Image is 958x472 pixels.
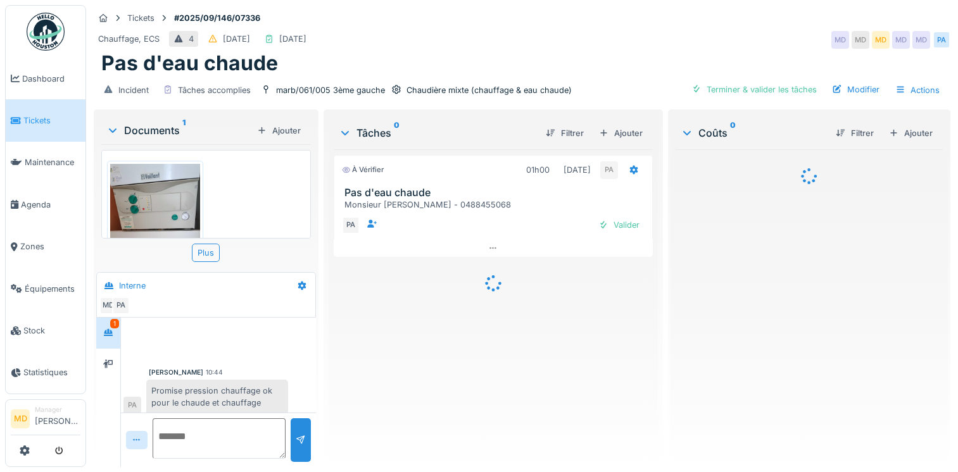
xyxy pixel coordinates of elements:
span: Équipements [25,283,80,295]
div: 1 [110,319,119,328]
div: Monsieur [PERSON_NAME] - 0488455068 [344,199,647,211]
div: Chauffage, ECS [98,33,160,45]
div: MD [99,297,117,314]
div: Documents [106,123,252,138]
span: Tickets [23,115,80,127]
div: PA [112,297,130,314]
div: 10:44 [206,368,223,377]
div: MD [852,31,869,49]
div: Ajouter [252,122,306,139]
div: [DATE] [279,33,306,45]
div: Valider [593,216,645,233]
div: MD [912,31,930,49]
sup: 0 [394,125,400,140]
div: [PERSON_NAME] [149,368,203,377]
div: Terminer & valider les tâches [686,81,822,98]
img: u2syfjd7kocxbdka5wy6edqla6gq [110,164,200,284]
span: Maintenance [25,156,80,168]
img: Badge_color-CXgf-gQk.svg [27,13,65,51]
span: Stock [23,325,80,337]
div: PA [933,31,950,49]
a: Dashboard [6,58,85,99]
div: [DATE] [223,33,250,45]
div: Incident [118,84,149,96]
a: Statistiques [6,352,85,394]
sup: 1 [182,123,186,138]
span: Zones [20,240,80,252]
div: 01h00 [526,164,550,176]
span: Dashboard [22,73,80,85]
div: 4 [189,33,194,45]
div: Ajouter [594,125,648,142]
div: PA [600,161,618,179]
div: À vérifier [342,165,384,175]
div: Chaudière mixte (chauffage & eau chaude) [407,84,572,96]
div: Tickets [127,12,154,24]
div: Filtrer [541,125,589,142]
div: Plus [192,244,220,262]
sup: 0 [730,125,736,140]
div: Manager [35,405,80,414]
span: Agenda [21,199,80,211]
div: MD [872,31,890,49]
a: Maintenance [6,142,85,183]
div: Actions [890,81,945,99]
div: marb/061/005 3ème gauche [276,84,385,96]
a: Tickets [6,99,85,141]
a: Zones [6,226,85,268]
a: Équipements [6,268,85,309]
strong: #2025/09/146/07336 [169,12,265,24]
h3: Pas d'eau chaude [344,187,647,199]
span: Statistiques [23,366,80,378]
div: Tâches accomplies [178,84,251,96]
div: MD [831,31,849,49]
a: MD Manager[PERSON_NAME] [11,405,80,435]
div: PA [342,216,360,234]
div: Interne [119,280,146,292]
div: PA [123,397,141,414]
a: Agenda [6,183,85,225]
li: [PERSON_NAME] [35,405,80,432]
div: Modifier [827,81,885,98]
div: Ajouter [884,125,938,142]
div: [DATE] [564,164,591,176]
a: Stock [6,309,85,351]
div: Filtrer [831,125,879,142]
div: Coûts [681,125,826,140]
h1: Pas d'eau chaude [101,51,278,75]
div: Tâches [339,125,536,140]
div: Promise pression chauffage ok pour le chaude et chauffage [146,380,288,414]
div: MD [892,31,910,49]
li: MD [11,409,30,428]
